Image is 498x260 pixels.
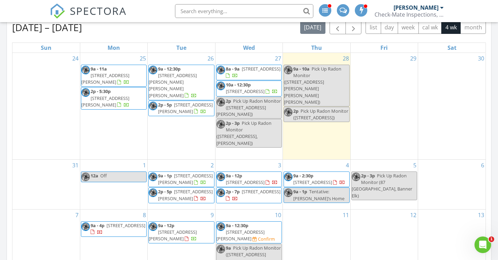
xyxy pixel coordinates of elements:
span: 9a - 1p [158,173,172,179]
div: [PERSON_NAME] [394,4,439,11]
span: [STREET_ADDRESS][PERSON_NAME] [158,173,213,185]
img: mvimg_20200319_161005.jpg [81,66,90,74]
button: day [381,20,398,34]
img: The Best Home Inspection Software - Spectora [50,3,65,19]
span: 9a - 2:30p [293,173,313,179]
span: [STREET_ADDRESS][PERSON_NAME] [158,188,213,201]
td: Go to August 29, 2025 [350,53,418,160]
span: [STREET_ADDRESS] [226,179,265,185]
button: Next [345,20,362,34]
a: 9a - 4p [STREET_ADDRESS] [81,221,147,237]
td: Go to September 4, 2025 [283,160,350,210]
span: 2p - 7p [226,188,240,195]
img: mvimg_20200319_161005.jpg [216,98,225,106]
a: 9a - 12p [STREET_ADDRESS][PERSON_NAME] [148,221,214,244]
a: 9a - 4p [STREET_ADDRESS] [91,222,145,235]
a: 9a - 1p [STREET_ADDRESS][PERSON_NAME] [148,171,214,187]
span: SPECTORA [70,3,127,18]
td: Go to August 27, 2025 [215,53,283,160]
img: mvimg_20200319_161005.jpg [216,188,225,197]
a: 10a - 12:30p [STREET_ADDRESS] [226,82,278,94]
a: Go to August 26, 2025 [206,53,215,64]
span: Pick Up Radon Monitor (87 [GEOGRAPHIC_DATA], Banner Elk) [352,173,412,199]
span: 9a - 12:30p [158,66,181,72]
button: list [366,20,381,34]
span: 2p - 5:30p [91,88,111,94]
a: 9a - 12:30p [STREET_ADDRESS][PERSON_NAME][PERSON_NAME][PERSON_NAME] [149,66,197,99]
a: Go to August 25, 2025 [138,53,147,64]
td: Go to September 6, 2025 [418,160,486,210]
a: Wednesday [242,43,256,53]
img: mvimg_20200319_161005.jpg [149,102,157,110]
a: Go to August 31, 2025 [71,160,80,171]
a: 10a - 12:30p [STREET_ADDRESS] [216,81,282,96]
a: 9a - 11a [STREET_ADDRESS][PERSON_NAME] [81,66,129,85]
a: 9a - 12:30p [STREET_ADDRESS][PERSON_NAME][PERSON_NAME][PERSON_NAME] [148,65,214,100]
span: 8a - 9a [226,66,240,72]
img: mvimg_20200319_161005.jpg [216,82,225,90]
a: Go to September 9, 2025 [209,210,215,221]
span: [STREET_ADDRESS] [107,222,145,229]
a: Go to September 4, 2025 [344,160,350,171]
a: Go to September 3, 2025 [277,160,283,171]
span: 12a [91,173,98,179]
a: Go to September 6, 2025 [480,160,486,171]
a: SPECTORA [50,9,127,24]
img: mvimg_20200319_161005.jpg [81,222,90,231]
td: Go to August 24, 2025 [12,53,80,160]
img: mvimg_20200319_161005.jpg [81,88,90,97]
span: [STREET_ADDRESS][PERSON_NAME] [81,95,129,108]
td: Go to September 1, 2025 [80,160,147,210]
a: 9a - 2:30p [STREET_ADDRESS] [284,171,349,187]
img: mvimg_20200319_161005.jpg [81,173,90,181]
span: 9a - 11a [91,66,107,72]
img: mvimg_20200319_161005.jpg [284,188,293,197]
a: Thursday [310,43,323,53]
button: Previous [330,20,346,34]
td: Go to August 25, 2025 [80,53,147,160]
button: [DATE] [300,20,325,34]
span: 9a - 12p [226,173,242,179]
a: Go to September 5, 2025 [412,160,418,171]
div: Confirm [258,236,275,242]
a: Go to September 2, 2025 [209,160,215,171]
span: 2p [293,108,298,114]
a: 2p - 5p [STREET_ADDRESS][PERSON_NAME] [158,188,213,201]
span: 9a [226,245,231,251]
a: Go to September 13, 2025 [477,210,486,221]
a: 2p - 5p [STREET_ADDRESS][PERSON_NAME] [148,101,214,116]
img: mvimg_20200319_161005.jpg [149,173,157,181]
span: [STREET_ADDRESS][PERSON_NAME] [216,229,265,242]
img: mvimg_20200319_161005.jpg [216,245,225,253]
img: mvimg_20200319_161005.jpg [216,173,225,181]
span: Pick Up Radon Monitor ([STREET_ADDRESS]) [293,108,348,121]
span: Off [100,173,107,179]
td: Go to September 2, 2025 [148,160,215,210]
a: Go to September 11, 2025 [341,210,350,221]
span: [STREET_ADDRESS][PERSON_NAME] [149,229,197,242]
a: Go to August 30, 2025 [477,53,486,64]
a: Tuesday [175,43,188,53]
span: 2p - 3p [361,173,375,179]
a: Sunday [39,43,53,53]
td: Go to September 5, 2025 [350,160,418,210]
a: Saturday [446,43,458,53]
span: 9a - 12p [158,222,174,229]
a: 8a - 9a [STREET_ADDRESS] [216,65,282,80]
div: Check-Mate Inspections, LLC [375,11,444,18]
a: 9a - 1p [STREET_ADDRESS][PERSON_NAME] [158,173,213,185]
a: 9a - 12p [STREET_ADDRESS][PERSON_NAME] [149,222,197,242]
img: mvimg_20200319_161005.jpg [352,173,360,181]
span: [STREET_ADDRESS] [242,188,280,195]
img: mvimg_20200319_161005.jpg [149,222,157,231]
span: 1 [489,236,494,242]
td: Go to August 30, 2025 [418,53,486,160]
button: month [460,20,486,34]
span: 9a - 4p [91,222,104,229]
a: 9a - 2:30p [STREET_ADDRESS] [293,173,345,185]
span: Pick Up Radon Monitor ([STREET_ADDRESS][PERSON_NAME][PERSON_NAME][PERSON_NAME]) [284,66,341,105]
a: Go to September 1, 2025 [141,160,147,171]
span: [STREET_ADDRESS][PERSON_NAME] [81,72,129,85]
a: Confirm [252,236,275,242]
a: 2p - 5:30p [STREET_ADDRESS][PERSON_NAME] [81,87,147,110]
